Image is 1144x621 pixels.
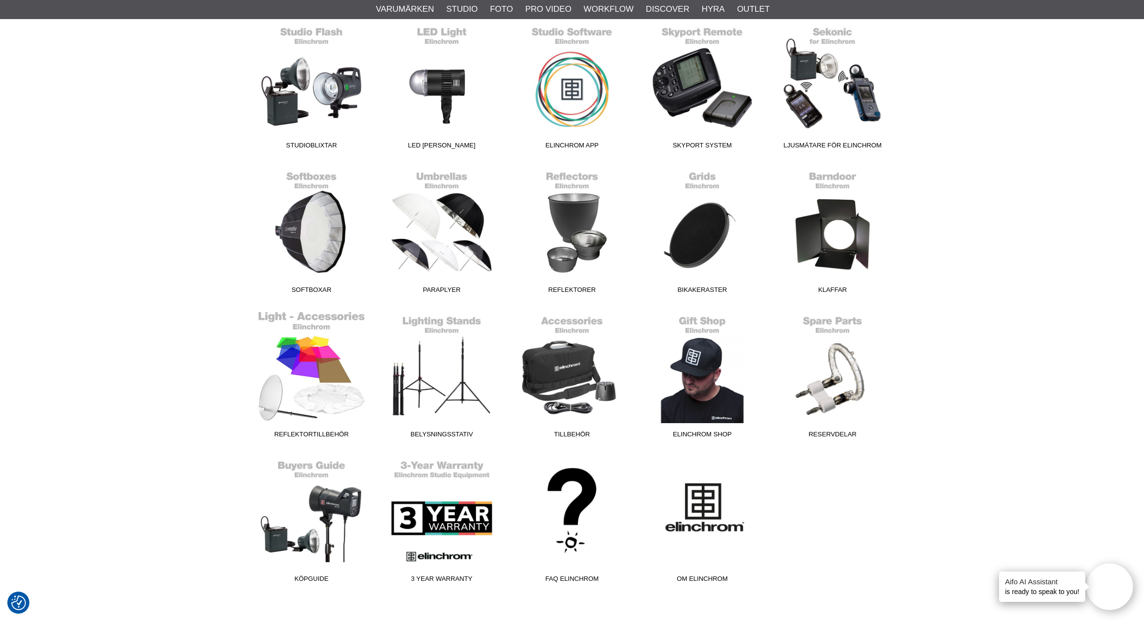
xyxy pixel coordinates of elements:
span: Ljusmätare för Elinchrom [767,141,898,154]
span: Elinchrom Shop [637,430,767,443]
span: Paraplyer [377,285,507,298]
span: Bikakeraster [637,285,767,298]
a: Studio [446,3,477,16]
a: Elinchrom App [507,22,637,154]
a: Klaffar [767,166,898,298]
a: Reservdelar [767,310,898,443]
a: Köpguide [246,455,377,587]
a: Paraplyer [377,166,507,298]
a: Hyra [702,3,725,16]
img: Revisit consent button [11,596,26,610]
a: Discover [646,3,690,16]
a: Elinchrom Shop [637,310,767,443]
a: Foto [490,3,513,16]
span: Reflektorer [507,285,637,298]
a: Softboxar [246,166,377,298]
a: Reflektortillbehör [246,310,377,443]
span: Belysningsstativ [377,430,507,443]
span: Tillbehör [507,430,637,443]
a: Outlet [737,3,770,16]
span: Köpguide [246,574,377,587]
a: Tillbehör [507,310,637,443]
a: Workflow [584,3,634,16]
span: Klaffar [767,285,898,298]
span: LED [PERSON_NAME] [377,141,507,154]
span: Reservdelar [767,430,898,443]
span: Reflektortillbehör [246,430,377,443]
a: Om Elinchrom [637,455,767,587]
span: Studioblixtar [246,141,377,154]
div: is ready to speak to you! [999,572,1085,602]
a: Reflektorer [507,166,637,298]
a: Pro Video [525,3,571,16]
a: 3 Year Warranty [377,455,507,587]
a: Skyport System [637,22,767,154]
span: 3 Year Warranty [377,574,507,587]
a: Varumärken [376,3,434,16]
a: Belysningsstativ [377,310,507,443]
span: FAQ Elinchrom [507,574,637,587]
a: Ljusmätare för Elinchrom [767,22,898,154]
button: Samtyckesinställningar [11,594,26,612]
a: LED [PERSON_NAME] [377,22,507,154]
a: FAQ Elinchrom [507,455,637,587]
a: Studioblixtar [246,22,377,154]
span: Softboxar [246,285,377,298]
span: Elinchrom App [507,141,637,154]
h4: Aifo AI Assistant [1005,576,1079,587]
span: Om Elinchrom [637,574,767,587]
a: Bikakeraster [637,166,767,298]
span: Skyport System [637,141,767,154]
